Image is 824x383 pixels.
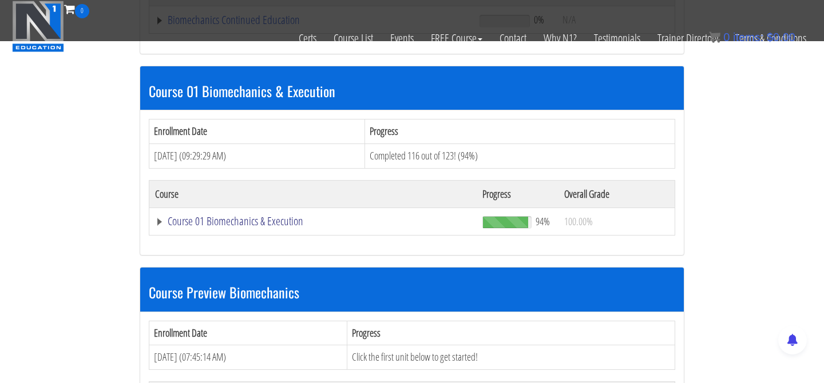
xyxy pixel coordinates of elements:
a: Why N1? [535,18,585,58]
a: Trainer Directory [649,18,727,58]
a: Contact [491,18,535,58]
th: Progress [477,180,558,208]
span: items: [733,31,763,43]
bdi: 0.00 [767,31,795,43]
td: Click the first unit below to get started! [347,345,675,370]
a: Terms & Conditions [727,18,815,58]
a: Course 01 Biomechanics & Execution [155,216,471,227]
a: 0 [64,1,89,17]
th: Progress [347,321,675,345]
th: Progress [365,119,675,144]
span: 0 [75,4,89,18]
th: Enrollment Date [149,321,347,345]
span: $ [767,31,773,43]
th: Enrollment Date [149,119,365,144]
td: [DATE] (07:45:14 AM) [149,345,347,370]
td: Completed 116 out of 123! (94%) [365,143,675,168]
a: Events [382,18,422,58]
span: 0 [723,31,730,43]
h3: Course Preview Biomechanics [149,285,675,300]
td: 100.00% [558,208,675,235]
img: icon11.png [709,31,720,43]
th: Overall Grade [558,180,675,208]
a: 0 items: $0.00 [709,31,795,43]
th: Course [149,180,477,208]
td: [DATE] (09:29:29 AM) [149,143,365,168]
img: n1-education [12,1,64,52]
a: Course List [325,18,382,58]
a: Certs [290,18,325,58]
a: Testimonials [585,18,649,58]
h3: Course 01 Biomechanics & Execution [149,83,675,98]
span: 94% [536,215,550,228]
a: FREE Course [422,18,491,58]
